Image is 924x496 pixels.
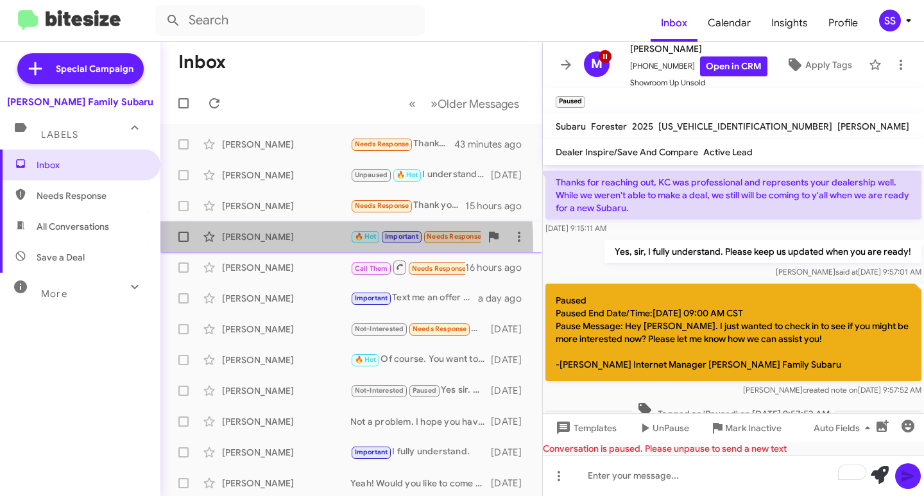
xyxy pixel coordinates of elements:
[491,169,532,182] div: [DATE]
[774,53,862,76] button: Apply Tags
[385,232,418,241] span: Important
[222,292,350,305] div: [PERSON_NAME]
[222,477,350,490] div: [PERSON_NAME]
[627,416,699,440] button: UnPause
[814,416,875,440] span: Auto Fields
[350,229,481,244] div: Liked “Sounds great! Here is the credit app link!”
[438,97,519,111] span: Older Messages
[556,121,586,132] span: Subaru
[355,294,388,302] span: Important
[350,383,491,398] div: Yes sir. Not a problem.
[41,129,78,141] span: Labels
[651,4,697,42] a: Inbox
[37,158,146,171] span: Inbox
[350,321,491,336] div: Will do.
[632,402,835,420] span: Tagged as 'Paused' on [DATE] 9:57:52 AM
[630,56,767,76] span: [PHONE_NUMBER]
[478,292,532,305] div: a day ago
[591,121,627,132] span: Forester
[350,352,491,367] div: Of course. You want to see a Blue Crosstrek?
[632,121,653,132] span: 2025
[56,62,133,75] span: Special Campaign
[491,446,532,459] div: [DATE]
[556,146,698,158] span: Dealer Inspire/Save And Compare
[355,171,388,179] span: Unpaused
[350,198,465,213] div: Thank you. You as well
[178,52,226,73] h1: Inbox
[355,201,409,210] span: Needs Response
[222,415,350,428] div: [PERSON_NAME]
[725,416,782,440] span: Mark Inactive
[543,442,924,455] div: Conversation is paused. Please unpause to send a new text
[761,4,818,42] span: Insights
[743,385,921,395] span: [PERSON_NAME] [DATE] 9:57:52 AM
[222,138,350,151] div: [PERSON_NAME]
[703,146,753,158] span: Active Lead
[401,90,424,117] button: Previous
[409,96,416,112] span: «
[653,416,689,440] span: UnPause
[545,171,921,219] p: Thanks for reaching out, KC was professional and represents your dealership well. While we weren'...
[355,386,404,395] span: Not-Interested
[700,56,767,76] a: Open in CRM
[222,169,350,182] div: [PERSON_NAME]
[355,355,377,364] span: 🔥 Hot
[431,96,438,112] span: »
[350,415,491,428] div: Not a problem. I hope you have a great rest of your day!
[427,232,481,241] span: Needs Response
[697,4,761,42] a: Calendar
[545,223,606,233] span: [DATE] 9:15:11 AM
[818,4,868,42] a: Profile
[413,386,436,395] span: Paused
[553,416,617,440] span: Templates
[7,96,153,108] div: [PERSON_NAME] Family Subaru
[355,325,404,333] span: Not-Interested
[803,385,858,395] span: created note on
[591,54,603,74] span: M
[868,10,910,31] button: SS
[37,189,146,202] span: Needs Response
[350,137,455,151] div: Thanks for reaching out, KC was professional and represents your dealership well. While we weren'...
[630,41,767,56] span: [PERSON_NAME]
[412,264,466,273] span: Needs Response
[543,455,924,496] div: To enrich screen reader interactions, please activate Accessibility in Grammarly extension settings
[699,416,792,440] button: Mark Inactive
[355,264,388,273] span: Call Them
[543,416,627,440] button: Templates
[397,171,418,179] span: 🔥 Hot
[879,10,901,31] div: SS
[37,220,109,233] span: All Conversations
[465,200,532,212] div: 15 hours ago
[556,96,585,108] small: Paused
[776,267,921,277] span: [PERSON_NAME] [DATE] 9:57:01 AM
[491,477,532,490] div: [DATE]
[222,323,350,336] div: [PERSON_NAME]
[222,446,350,459] div: [PERSON_NAME]
[222,384,350,397] div: [PERSON_NAME]
[837,121,909,132] span: [PERSON_NAME]
[37,251,85,264] span: Save a Deal
[350,477,491,490] div: Yeah! Would you like to come by and discuss it a bit more?
[402,90,527,117] nav: Page navigation example
[350,259,465,275] div: Inbound Call
[355,448,388,456] span: Important
[413,325,467,333] span: Needs Response
[803,416,886,440] button: Auto Fields
[350,445,491,459] div: I fully understand.
[222,230,350,243] div: [PERSON_NAME]
[491,323,532,336] div: [DATE]
[155,5,425,36] input: Search
[350,167,491,182] div: I understand. If you ever want to come in the future, just to see what we can do for you.
[423,90,527,117] button: Next
[355,140,409,148] span: Needs Response
[465,261,532,274] div: 16 hours ago
[222,354,350,366] div: [PERSON_NAME]
[222,200,350,212] div: [PERSON_NAME]
[17,53,144,84] a: Special Campaign
[355,232,377,241] span: 🔥 Hot
[222,261,350,274] div: [PERSON_NAME]
[491,384,532,397] div: [DATE]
